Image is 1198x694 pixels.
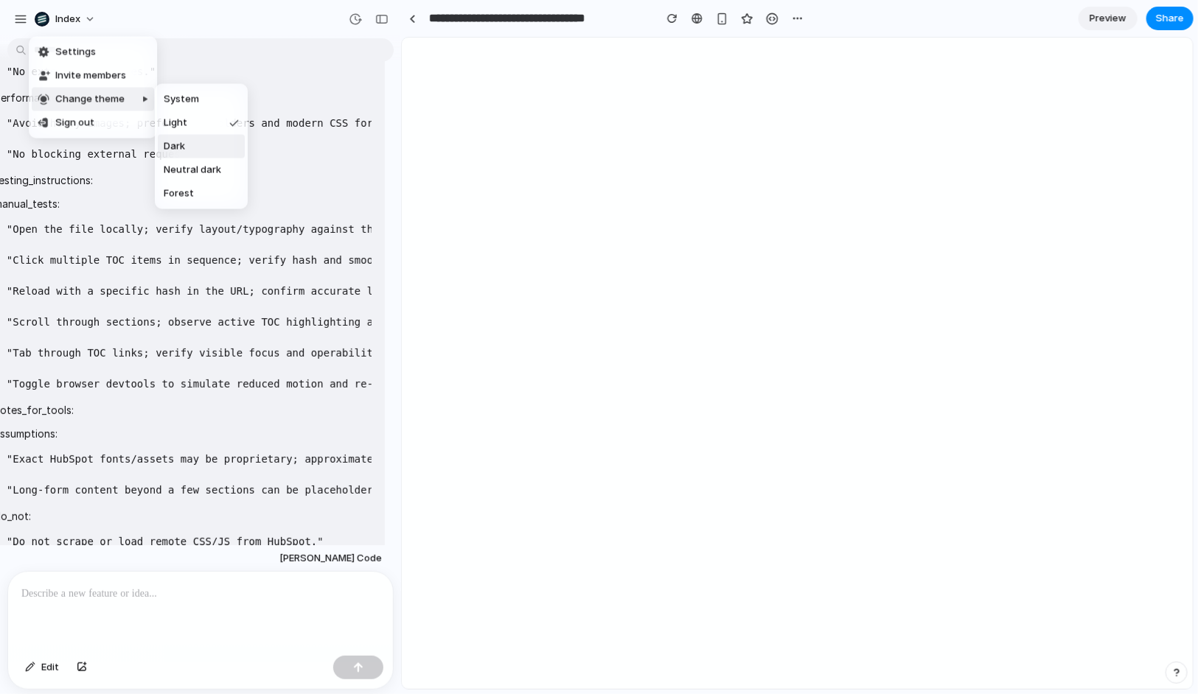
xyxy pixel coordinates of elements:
span: Light [164,116,187,130]
span: Sign out [55,116,94,130]
span: Invite members [55,69,126,83]
span: System [164,92,199,107]
span: Neutral dark [164,163,221,178]
span: Settings [55,45,96,60]
span: Change theme [55,92,125,107]
span: Forest [164,186,194,200]
span: Dark [164,139,185,154]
